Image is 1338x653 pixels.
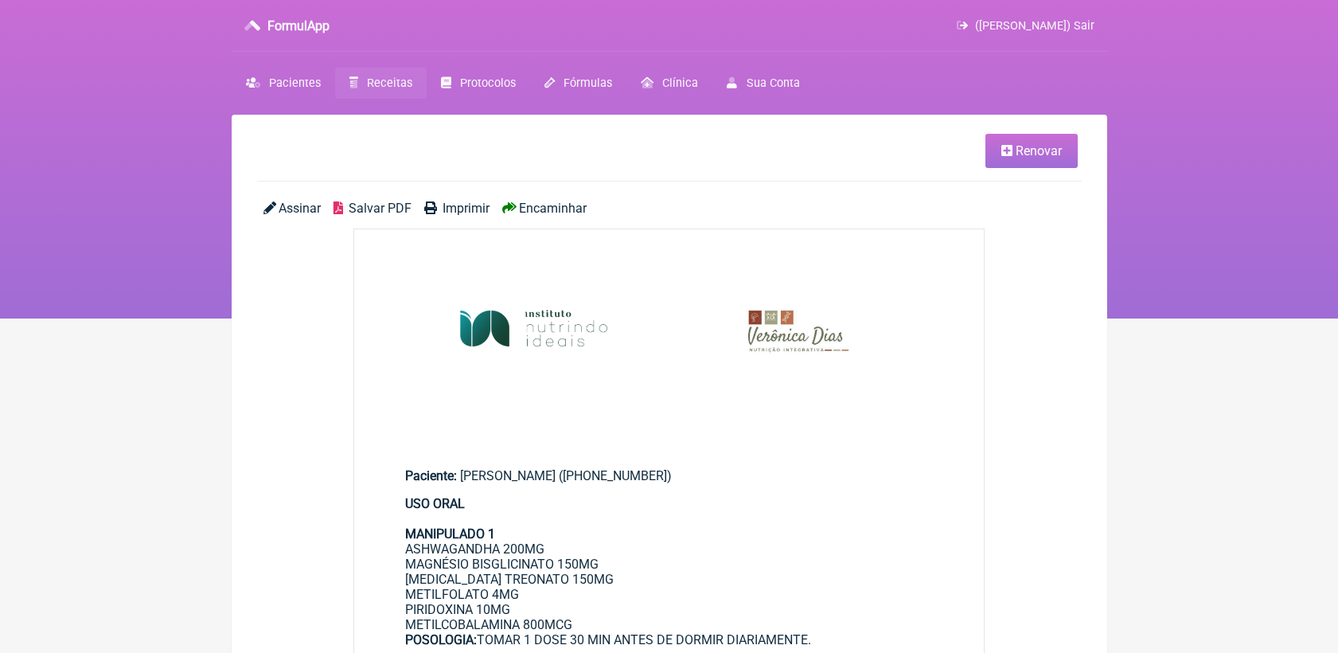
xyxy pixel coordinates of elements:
span: Pacientes [269,76,321,90]
span: Renovar [1016,143,1062,158]
div: [PERSON_NAME] ([PHONE_NUMBER]) [405,468,934,483]
a: Clínica [626,68,712,99]
a: Pacientes [232,68,335,99]
span: Clínica [662,76,698,90]
span: ([PERSON_NAME]) Sair [975,19,1094,33]
a: Sua Conta [712,68,813,99]
span: Paciente: [405,468,457,483]
span: Salvar PDF [349,201,412,216]
strong: USO ORAL MANIPULADO 1 [405,496,495,542]
a: Protocolos [427,68,530,99]
a: Receitas [335,68,427,99]
span: Receitas [367,76,412,90]
a: Assinar [263,201,321,216]
a: Renovar [985,134,1078,168]
span: Protocolos [460,76,516,90]
span: Encaminhar [519,201,587,216]
h3: FormulApp [267,18,330,33]
img: rSewsjIQ7AAAAAAAMhDsAAAAAAAyEOwAAAAAADIQ7AAAAAAAMhDsAAAAAAAyEOwAAAAAADIQ7AAAAAAAMhDsAAAAAAAyEOwAA... [354,229,985,440]
strong: POSOLOGIA: [405,632,477,647]
a: ([PERSON_NAME]) Sair [957,19,1094,33]
span: Sua Conta [747,76,800,90]
span: Assinar [279,201,321,216]
span: Fórmulas [564,76,612,90]
a: Fórmulas [530,68,626,99]
a: Salvar PDF [334,201,412,216]
a: Imprimir [424,201,490,216]
a: Encaminhar [502,201,587,216]
span: Imprimir [443,201,490,216]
